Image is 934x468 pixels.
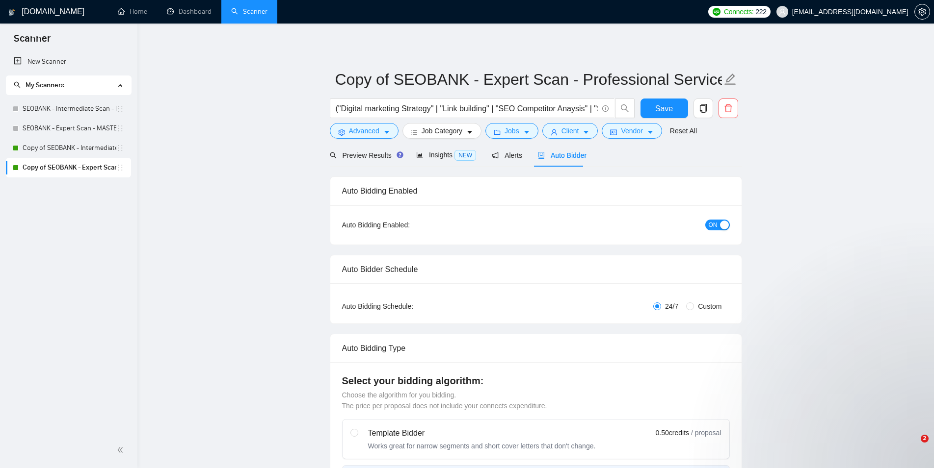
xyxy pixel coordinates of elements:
li: SEOBANK - Intermediate Scan - MASTER [6,99,131,119]
li: Copy of SEOBANK - Expert Scan - Professional Services [6,158,131,177]
input: Scanner name... [335,67,722,92]
span: / proposal [691,428,721,438]
span: delete [719,104,738,113]
span: setting [915,8,930,16]
h4: Select your bidding algorithm: [342,374,730,388]
span: info-circle [602,105,609,112]
img: upwork-logo.png [713,8,721,16]
button: Save [640,99,688,118]
button: barsJob Categorycaret-down [402,123,481,139]
button: folderJobscaret-down [485,123,538,139]
span: 2 [921,435,929,443]
input: Search Freelance Jobs... [336,102,598,115]
span: user [779,8,786,15]
li: SEOBANK - Expert Scan - MASTER [6,119,131,138]
button: delete [719,99,738,118]
a: dashboardDashboard [167,7,212,16]
span: search [14,81,21,88]
a: Copy of SEOBANK - Intermediate Scan - Home Services [23,138,116,158]
li: Copy of SEOBANK - Intermediate Scan - Home Services [6,138,131,158]
li: New Scanner [6,52,131,72]
span: area-chart [416,151,423,158]
button: settingAdvancedcaret-down [330,123,399,139]
span: caret-down [466,128,473,136]
span: caret-down [523,128,530,136]
div: Auto Bidding Schedule: [342,301,471,312]
span: ON [709,220,718,230]
span: user [551,128,558,136]
span: idcard [610,128,617,136]
span: Save [655,102,673,115]
div: Auto Bidding Enabled: [342,220,471,230]
span: Client [561,125,579,136]
span: search [330,152,337,159]
span: Job Category [422,125,462,136]
button: search [615,99,635,118]
a: Copy of SEOBANK - Expert Scan - Professional Services [23,158,116,177]
span: holder [116,144,124,152]
span: My Scanners [14,81,64,89]
span: search [615,104,634,113]
span: notification [492,152,499,159]
span: setting [338,128,345,136]
span: copy [694,104,713,113]
span: Jobs [505,125,519,136]
span: folder [494,128,501,136]
a: homeHome [118,7,147,16]
span: My Scanners [26,81,64,89]
span: holder [116,124,124,132]
span: Alerts [492,151,522,159]
a: searchScanner [231,7,267,16]
button: setting [914,4,930,20]
a: setting [914,8,930,16]
span: 24/7 [661,301,682,312]
button: idcardVendorcaret-down [602,123,662,139]
span: holder [116,105,124,113]
div: Tooltip anchor [396,150,404,159]
div: Auto Bidding Enabled [342,177,730,205]
span: Vendor [621,125,642,136]
span: 222 [755,6,766,17]
span: robot [538,152,545,159]
div: Auto Bidder Schedule [342,255,730,283]
div: Auto Bidding Type [342,334,730,362]
a: Reset All [670,125,697,136]
span: 0.50 credits [656,427,689,438]
img: logo [8,4,15,20]
span: Scanner [6,31,58,52]
span: NEW [454,150,476,161]
span: holder [116,164,124,172]
span: bars [411,128,418,136]
button: copy [694,99,713,118]
span: edit [724,73,737,86]
span: caret-down [383,128,390,136]
iframe: Intercom live chat [901,435,924,458]
span: Advanced [349,125,379,136]
span: double-left [117,445,127,455]
span: Insights [416,151,476,159]
a: SEOBANK - Expert Scan - MASTER [23,119,116,138]
a: New Scanner [14,52,123,72]
a: SEOBANK - Intermediate Scan - MASTER [23,99,116,119]
span: Auto Bidder [538,151,587,159]
div: Works great for narrow segments and short cover letters that don't change. [368,441,596,451]
span: Custom [694,301,725,312]
span: Choose the algorithm for you bidding. The price per proposal does not include your connects expen... [342,391,547,410]
button: userClientcaret-down [542,123,598,139]
span: Preview Results [330,151,400,159]
div: Template Bidder [368,427,596,439]
span: Connects: [724,6,753,17]
span: caret-down [583,128,589,136]
span: caret-down [647,128,654,136]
